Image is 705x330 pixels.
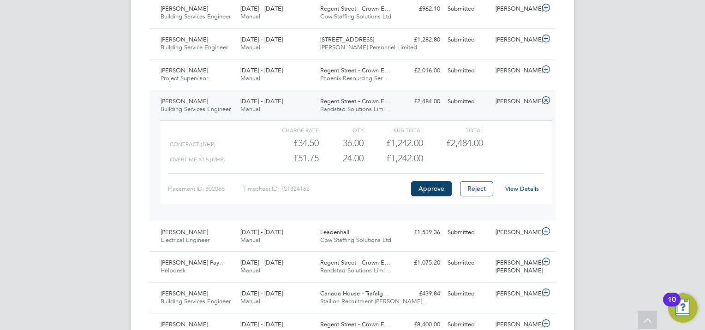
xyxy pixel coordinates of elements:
[411,181,452,196] button: Approve
[259,136,319,151] div: £34.50
[444,94,492,109] div: Submitted
[240,297,260,305] span: Manual
[320,289,389,297] span: Canada House - Trafalg…
[668,293,698,323] button: Open Resource Center, 10 new notifications
[320,97,390,105] span: Regent Street - Crown E…
[446,137,483,148] span: £2,484.00
[396,255,444,271] div: £1,075.20
[444,225,492,240] div: Submitted
[161,320,208,328] span: [PERSON_NAME]
[240,97,283,105] span: [DATE] - [DATE]
[161,97,208,105] span: [PERSON_NAME]
[492,1,540,17] div: [PERSON_NAME]
[161,289,208,297] span: [PERSON_NAME]
[364,151,423,166] div: £1,242.00
[320,5,390,12] span: Regent Street - Crown E…
[396,225,444,240] div: £1,539.36
[161,66,208,74] span: [PERSON_NAME]
[396,1,444,17] div: £962.10
[240,320,283,328] span: [DATE] - [DATE]
[396,32,444,47] div: £1,282.80
[320,35,374,43] span: [STREET_ADDRESS]
[170,156,225,163] span: Overtime x1.5 (£/HR)
[161,297,231,305] span: Building Services Engineer
[161,236,209,244] span: Electrical Engineer
[240,5,283,12] span: [DATE] - [DATE]
[240,35,283,43] span: [DATE] - [DATE]
[240,266,260,274] span: Manual
[320,105,391,113] span: Randstad Solutions Limi…
[444,255,492,271] div: Submitted
[492,94,540,109] div: [PERSON_NAME]
[240,43,260,51] span: Manual
[320,320,390,328] span: Regent Street - Crown E…
[161,35,208,43] span: [PERSON_NAME]
[320,228,349,236] span: Leadenhall
[240,236,260,244] span: Manual
[161,228,208,236] span: [PERSON_NAME]
[364,124,423,136] div: Sub Total
[492,225,540,240] div: [PERSON_NAME]
[320,43,417,51] span: [PERSON_NAME] Personnel Limited
[668,300,676,312] div: 10
[444,32,492,47] div: Submitted
[492,32,540,47] div: [PERSON_NAME]
[161,266,185,274] span: Helpdesk
[170,141,215,147] span: Contract (£/HR)
[240,228,283,236] span: [DATE] - [DATE]
[161,5,208,12] span: [PERSON_NAME]
[320,259,390,266] span: Regent Street - Crown E…
[444,1,492,17] div: Submitted
[319,124,364,136] div: QTY
[161,105,231,113] span: Building Services Engineer
[161,74,208,82] span: Project Supervisor
[240,12,260,20] span: Manual
[505,185,539,193] a: View Details
[444,286,492,301] div: Submitted
[243,182,409,196] div: Timesheet ID: TS1824162
[492,255,540,278] div: [PERSON_NAME] [PERSON_NAME]
[320,236,391,244] span: Cbw Staffing Solutions Ltd
[444,63,492,78] div: Submitted
[319,151,364,166] div: 24.00
[240,105,260,113] span: Manual
[423,124,483,136] div: Total
[161,12,231,20] span: Building Services Engineer
[240,74,260,82] span: Manual
[319,136,364,151] div: 36.00
[320,266,391,274] span: Randstad Solutions Limi…
[320,297,428,305] span: Stallion Recruitment [PERSON_NAME]…
[259,151,319,166] div: £51.75
[492,286,540,301] div: [PERSON_NAME]
[240,66,283,74] span: [DATE] - [DATE]
[240,289,283,297] span: [DATE] - [DATE]
[396,286,444,301] div: £439.84
[396,63,444,78] div: £2,016.00
[492,63,540,78] div: [PERSON_NAME]
[320,66,390,74] span: Regent Street - Crown E…
[168,182,243,196] div: Placement ID: 302066
[161,259,225,266] span: [PERSON_NAME] Pay…
[240,259,283,266] span: [DATE] - [DATE]
[460,181,493,196] button: Reject
[320,12,391,20] span: Cbw Staffing Solutions Ltd
[320,74,388,82] span: Phoenix Resourcing Ser…
[259,124,319,136] div: Charge rate
[396,94,444,109] div: £2,484.00
[161,43,228,51] span: Building Service Engineer
[364,136,423,151] div: £1,242.00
